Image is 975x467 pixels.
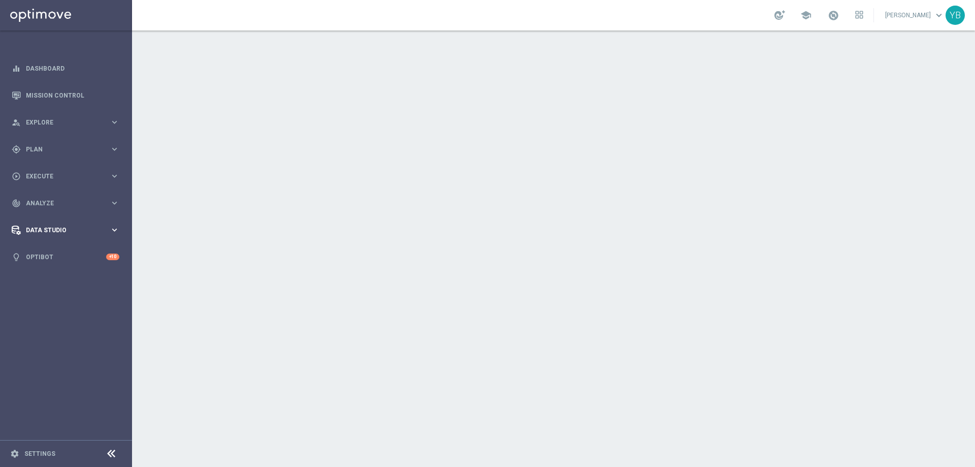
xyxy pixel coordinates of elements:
i: lightbulb [12,253,21,262]
div: Optibot [12,243,119,270]
div: Execute [12,172,110,181]
button: play_circle_outline Execute keyboard_arrow_right [11,172,120,180]
div: YB [946,6,965,25]
div: Analyze [12,199,110,208]
button: Data Studio keyboard_arrow_right [11,226,120,234]
span: Execute [26,173,110,179]
i: person_search [12,118,21,127]
span: Analyze [26,200,110,206]
i: gps_fixed [12,145,21,154]
span: Plan [26,146,110,152]
div: Dashboard [12,55,119,82]
div: +10 [106,254,119,260]
span: Data Studio [26,227,110,233]
button: lightbulb Optibot +10 [11,253,120,261]
a: Mission Control [26,82,119,109]
div: Data Studio [12,226,110,235]
a: Dashboard [26,55,119,82]
button: track_changes Analyze keyboard_arrow_right [11,199,120,207]
button: gps_fixed Plan keyboard_arrow_right [11,145,120,153]
i: play_circle_outline [12,172,21,181]
span: keyboard_arrow_down [933,10,945,21]
i: keyboard_arrow_right [110,225,119,235]
i: keyboard_arrow_right [110,144,119,154]
a: [PERSON_NAME]keyboard_arrow_down [884,8,946,23]
button: Mission Control [11,91,120,100]
i: keyboard_arrow_right [110,117,119,127]
i: keyboard_arrow_right [110,198,119,208]
div: Explore [12,118,110,127]
a: Optibot [26,243,106,270]
button: equalizer Dashboard [11,65,120,73]
span: Explore [26,119,110,126]
i: equalizer [12,64,21,73]
i: keyboard_arrow_right [110,171,119,181]
span: school [800,10,811,21]
i: track_changes [12,199,21,208]
a: Settings [24,451,55,457]
button: person_search Explore keyboard_arrow_right [11,118,120,127]
div: Mission Control [12,82,119,109]
div: Plan [12,145,110,154]
i: settings [10,449,19,458]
